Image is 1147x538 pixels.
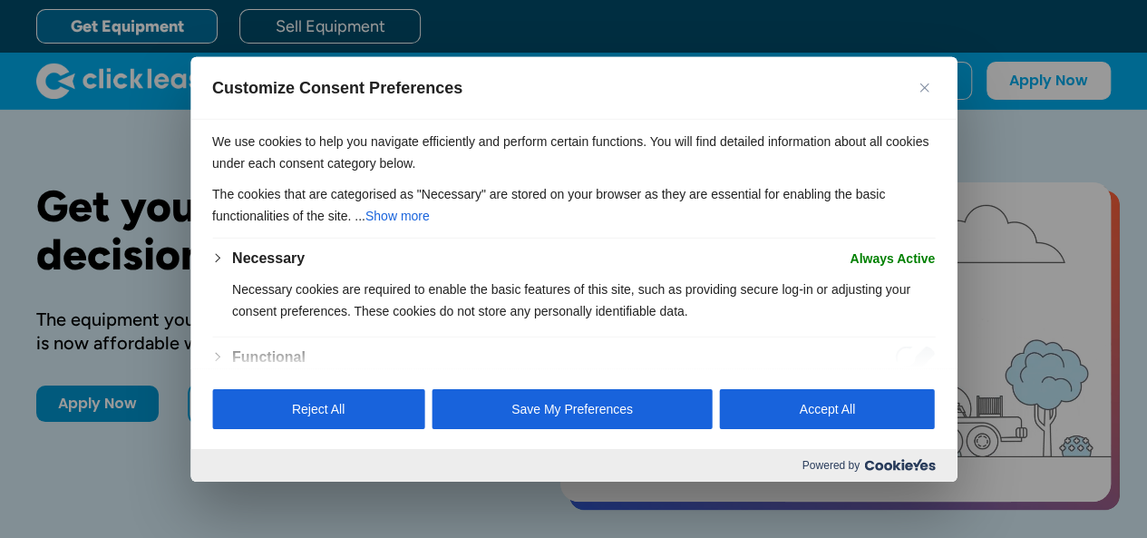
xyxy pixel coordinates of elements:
[190,449,957,482] div: Powered by
[232,278,935,321] p: Necessary cookies are required to enable the basic features of this site, such as providing secur...
[720,389,935,429] button: Accept All
[190,56,957,481] div: Customize Consent Preferences
[212,182,935,226] p: The cookies that are categorised as "Necessary" are stored on your browser as they are essential ...
[365,204,430,226] button: Show more
[913,76,935,98] button: Close
[850,247,935,269] span: Always Active
[864,459,935,471] img: Cookieyes logo
[212,389,424,429] button: Reject All
[432,389,713,429] button: Save My Preferences
[919,83,928,92] img: Close
[212,130,935,173] p: We use cookies to help you navigate efficiently and perform certain functions. You will find deta...
[232,247,305,269] button: Necessary
[212,76,462,98] span: Customize Consent Preferences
